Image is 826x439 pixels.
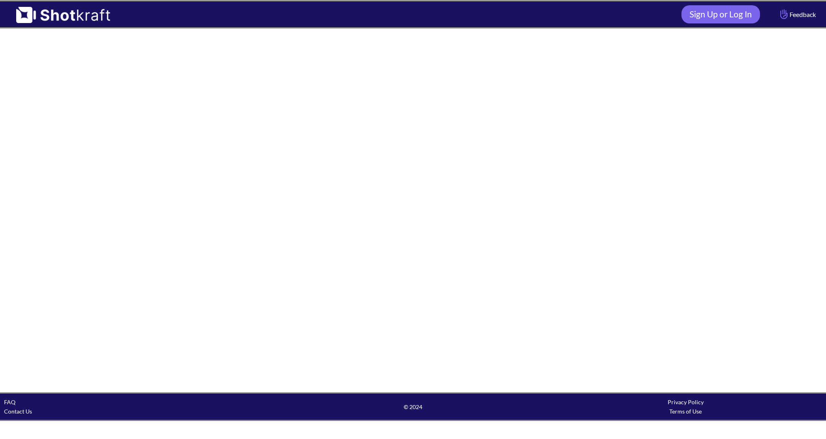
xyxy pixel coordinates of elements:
[739,421,822,439] iframe: chat widget
[549,407,822,416] div: Terms of Use
[778,7,790,21] img: Hand Icon
[4,399,15,405] a: FAQ
[778,10,816,19] span: Feedback
[549,397,822,407] div: Privacy Policy
[277,402,549,412] span: © 2024
[4,408,32,415] a: Contact Us
[681,5,760,23] a: Sign Up or Log In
